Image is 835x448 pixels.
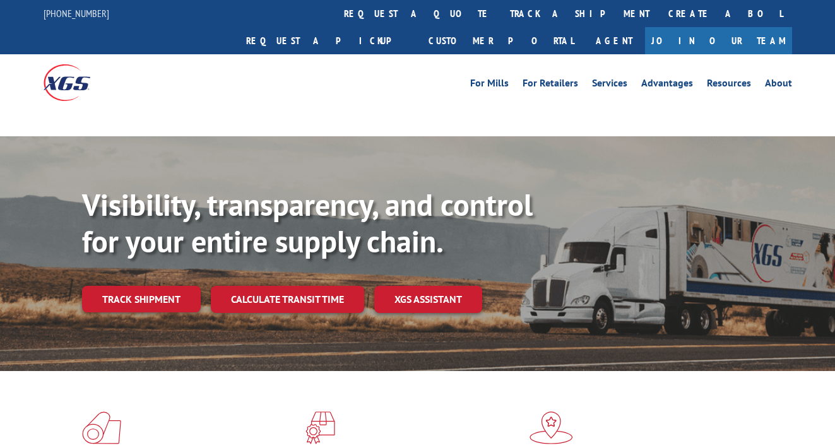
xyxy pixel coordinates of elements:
a: Services [592,78,627,92]
a: For Mills [470,78,509,92]
a: Calculate transit time [211,286,364,313]
a: Join Our Team [645,27,792,54]
a: Agent [583,27,645,54]
img: xgs-icon-focused-on-flooring-red [305,411,335,444]
a: Customer Portal [419,27,583,54]
a: XGS ASSISTANT [374,286,482,313]
a: For Retailers [523,78,578,92]
a: Request a pickup [237,27,419,54]
b: Visibility, transparency, and control for your entire supply chain. [82,185,533,261]
img: xgs-icon-flagship-distribution-model-red [530,411,573,444]
a: [PHONE_NUMBER] [44,7,109,20]
a: Resources [707,78,751,92]
img: xgs-icon-total-supply-chain-intelligence-red [82,411,121,444]
a: About [765,78,792,92]
a: Track shipment [82,286,201,312]
a: Advantages [641,78,693,92]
